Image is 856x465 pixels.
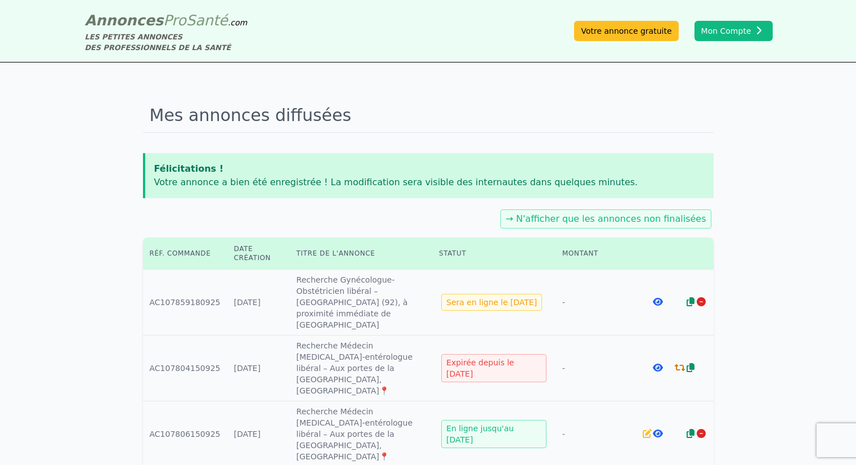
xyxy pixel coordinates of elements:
p: Votre annonce a bien été enregistrée ! La modification sera visible des internautes dans quelques... [154,176,705,189]
i: Voir l'annonce [653,363,663,372]
th: Statut [432,238,555,270]
td: AC107859180925 [143,270,227,336]
td: - [555,270,635,336]
th: Réf. commande [143,238,227,270]
div: Sera en ligne le [DATE] [441,294,542,311]
i: Voir l'annonce [653,429,663,438]
a: Votre annonce gratuite [574,21,678,41]
th: Date création [227,238,290,270]
i: Editer l'annonce [643,429,652,438]
th: Montant [555,238,635,270]
p: Félicitations ! [154,162,705,176]
button: Mon Compte [694,21,773,41]
td: AC107804150925 [143,336,227,401]
i: Dupliquer l'annonce [687,429,694,438]
div: Expirée depuis le [DATE] [441,354,546,382]
td: Recherche Médecin [MEDICAL_DATA]-entérologue libéral – Aux portes de la [GEOGRAPHIC_DATA], [GEOGR... [290,336,433,401]
td: Recherche Gynécologue-Obstétricien libéral – [GEOGRAPHIC_DATA] (92), à proximité immédiate de [GE... [290,270,433,336]
a: AnnoncesProSanté.com [85,12,248,29]
i: Voir l'annonce [653,297,663,306]
td: - [555,336,635,401]
td: [DATE] [227,270,290,336]
i: Dupliquer l'annonce [687,363,694,372]
span: .com [228,18,247,27]
div: En ligne jusqu'au [DATE] [441,420,546,448]
app-notification-permanent: Félicitations ! [143,153,714,198]
span: Annonces [85,12,164,29]
th: Titre de l'annonce [290,238,433,270]
i: Renouveler la commande [675,363,685,372]
div: LES PETITES ANNONCES DES PROFESSIONNELS DE LA SANTÉ [85,32,248,53]
span: Santé [186,12,228,29]
h1: Mes annonces diffusées [143,99,714,133]
i: Arrêter la diffusion de l'annonce [697,297,706,306]
span: Pro [163,12,186,29]
td: [DATE] [227,336,290,401]
a: → N'afficher que les annonces non finalisées [505,213,706,224]
i: Arrêter la diffusion de l'annonce [697,429,706,438]
i: Dupliquer l'annonce [687,297,694,306]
